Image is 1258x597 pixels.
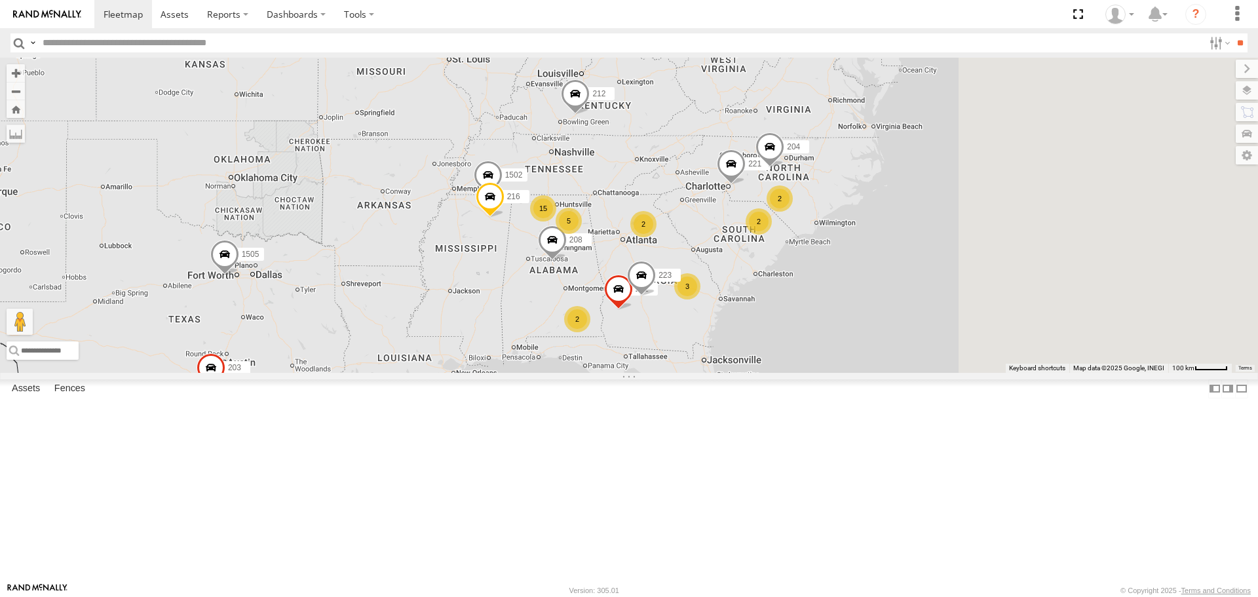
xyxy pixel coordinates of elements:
span: 1502 [505,171,523,180]
span: 216 [507,193,520,202]
label: Search Query [28,33,38,52]
button: Keyboard shortcuts [1009,364,1065,373]
i: ? [1185,4,1206,25]
div: 3 [674,273,700,299]
span: 221 [748,159,761,168]
span: 208 [569,236,582,245]
span: 204 [787,142,800,151]
a: Terms and Conditions [1181,587,1251,594]
span: 100 km [1172,364,1194,372]
img: rand-logo.svg [13,10,81,19]
div: 15 [530,195,556,221]
label: Search Filter Options [1204,33,1232,52]
div: 2 [746,208,772,235]
a: Terms [1238,365,1252,370]
label: Dock Summary Table to the Right [1221,379,1234,398]
button: Zoom out [7,82,25,100]
label: Hide Summary Table [1235,379,1248,398]
span: 212 [592,90,605,99]
div: 2 [564,306,590,332]
span: 1505 [242,250,259,260]
span: Map data ©2025 Google, INEGI [1073,364,1164,372]
button: Zoom Home [7,100,25,118]
a: Visit our Website [7,584,67,597]
label: Fences [48,380,92,398]
div: 5 [556,208,582,234]
button: Map Scale: 100 km per 47 pixels [1168,364,1232,373]
div: Version: 305.01 [569,587,619,594]
label: Measure [7,125,25,143]
div: EDWARD EDMONDSON [1101,5,1139,24]
label: Map Settings [1236,146,1258,164]
div: 2 [767,185,793,212]
button: Zoom in [7,64,25,82]
span: 223 [658,271,672,280]
span: 203 [228,363,241,372]
button: Drag Pegman onto the map to open Street View [7,309,33,335]
label: Assets [5,380,47,398]
label: Dock Summary Table to the Left [1208,379,1221,398]
div: 2 [630,211,657,237]
div: © Copyright 2025 - [1120,587,1251,594]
